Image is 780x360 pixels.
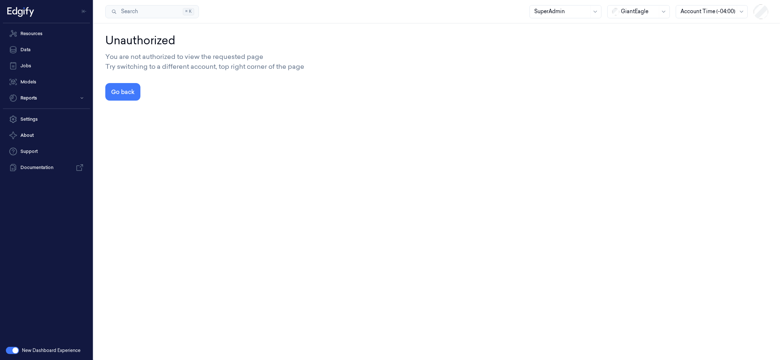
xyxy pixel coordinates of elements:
[105,52,768,71] div: You are not authorized to view the requested page Try switching to a different account, top right...
[3,128,90,143] button: About
[105,32,768,49] div: Unauthorized
[3,75,90,89] a: Models
[3,160,90,175] a: Documentation
[3,26,90,41] a: Resources
[118,8,138,15] span: Search
[3,91,90,105] button: Reports
[3,59,90,73] a: Jobs
[3,42,90,57] a: Data
[3,144,90,159] a: Support
[78,5,90,17] button: Toggle Navigation
[3,112,90,127] a: Settings
[105,5,199,18] button: Search⌘K
[105,83,140,101] button: Go back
